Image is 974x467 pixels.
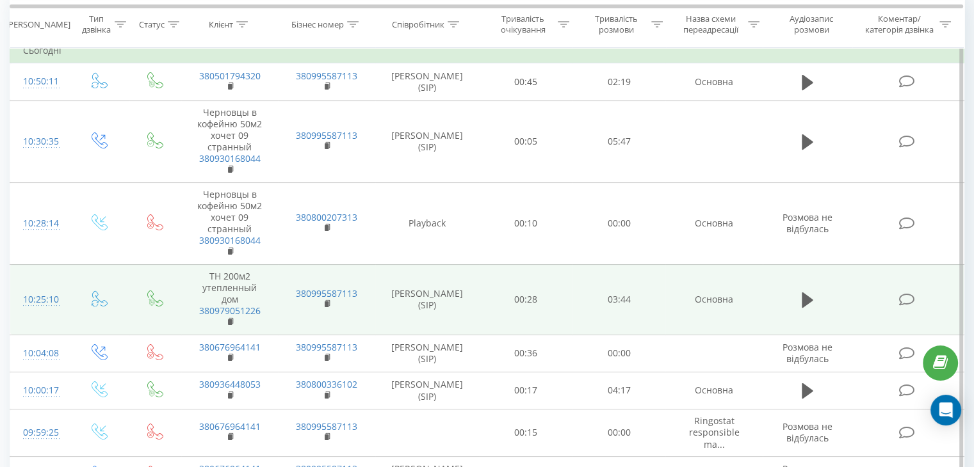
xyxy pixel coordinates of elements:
div: Клієнт [209,19,233,29]
div: Тривалість розмови [584,13,648,35]
td: Сьогодні [10,38,964,63]
td: Основна [665,264,762,335]
a: 380501794320 [199,70,261,82]
td: 00:00 [572,409,665,457]
a: 380995587113 [296,129,357,141]
div: 10:50:11 [23,69,57,94]
div: 10:28:14 [23,211,57,236]
td: 00:15 [480,409,572,457]
td: [PERSON_NAME] (SIP) [375,264,480,335]
a: 380936448053 [199,378,261,390]
td: 00:36 [480,335,572,372]
td: 00:05 [480,100,572,182]
a: 380676964141 [199,420,261,432]
a: 380995587113 [296,420,357,432]
a: 380800336102 [296,378,357,390]
td: [PERSON_NAME] (SIP) [375,100,480,182]
div: 10:30:35 [23,129,57,154]
div: Співробітник [392,19,444,29]
td: 00:17 [480,372,572,409]
div: Тривалість очікування [491,13,555,35]
td: 04:17 [572,372,665,409]
span: Розмова не відбулась [783,211,832,235]
a: 380930168044 [199,234,261,246]
td: Основна [665,182,762,264]
td: 00:00 [572,182,665,264]
div: Тип дзвінка [81,13,111,35]
td: 02:19 [572,63,665,100]
td: 00:10 [480,182,572,264]
span: Ringostat responsible ma... [689,415,740,450]
a: 380995587113 [296,287,357,299]
div: 09:59:25 [23,420,57,445]
td: 03:44 [572,264,665,335]
td: 05:47 [572,100,665,182]
td: [PERSON_NAME] (SIP) [375,335,480,372]
td: 00:28 [480,264,572,335]
td: Playback [375,182,480,264]
div: Open Intercom Messenger [930,395,961,425]
td: 00:00 [572,335,665,372]
td: [PERSON_NAME] (SIP) [375,372,480,409]
a: 380995587113 [296,341,357,353]
div: 10:00:17 [23,378,57,403]
div: 10:25:10 [23,287,57,312]
a: 380930168044 [199,152,261,164]
div: Назва схеми переадресації [678,13,745,35]
span: Розмова не відбулась [783,341,832,365]
a: 380676964141 [199,341,261,353]
div: Статус [139,19,165,29]
td: Основна [665,372,762,409]
div: 10:04:08 [23,341,57,366]
td: Основна [665,63,762,100]
td: 00:45 [480,63,572,100]
div: Аудіозапис розмови [774,13,849,35]
div: [PERSON_NAME] [6,19,70,29]
td: ТН 200м2 утепленный дом [181,264,278,335]
div: Коментар/категорія дзвінка [861,13,936,35]
span: Розмова не відбулась [783,420,832,444]
a: 380995587113 [296,70,357,82]
div: Бізнес номер [291,19,344,29]
a: 380800207313 [296,211,357,223]
a: 380979051226 [199,305,261,317]
td: Черновцы в кофейню 50м2 хочет 09 странный [181,100,278,182]
td: [PERSON_NAME] (SIP) [375,63,480,100]
td: Черновцы в кофейню 50м2 хочет 09 странный [181,182,278,264]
